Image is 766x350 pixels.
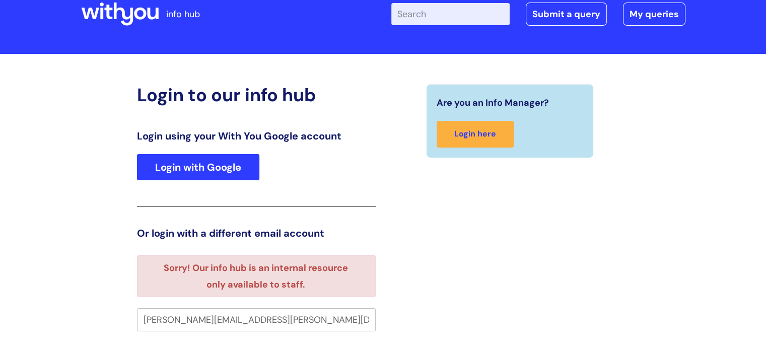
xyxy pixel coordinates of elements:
[623,3,685,26] a: My queries
[137,154,259,180] a: Login with Google
[437,121,514,148] a: Login here
[137,227,376,239] h3: Or login with a different email account
[391,3,510,25] input: Search
[137,130,376,142] h3: Login using your With You Google account
[166,6,200,22] p: info hub
[526,3,607,26] a: Submit a query
[137,84,376,106] h2: Login to our info hub
[137,308,376,331] input: Your e-mail address
[155,260,358,293] li: Sorry! Our info hub is an internal resource only available to staff.
[437,95,549,111] span: Are you an Info Manager?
